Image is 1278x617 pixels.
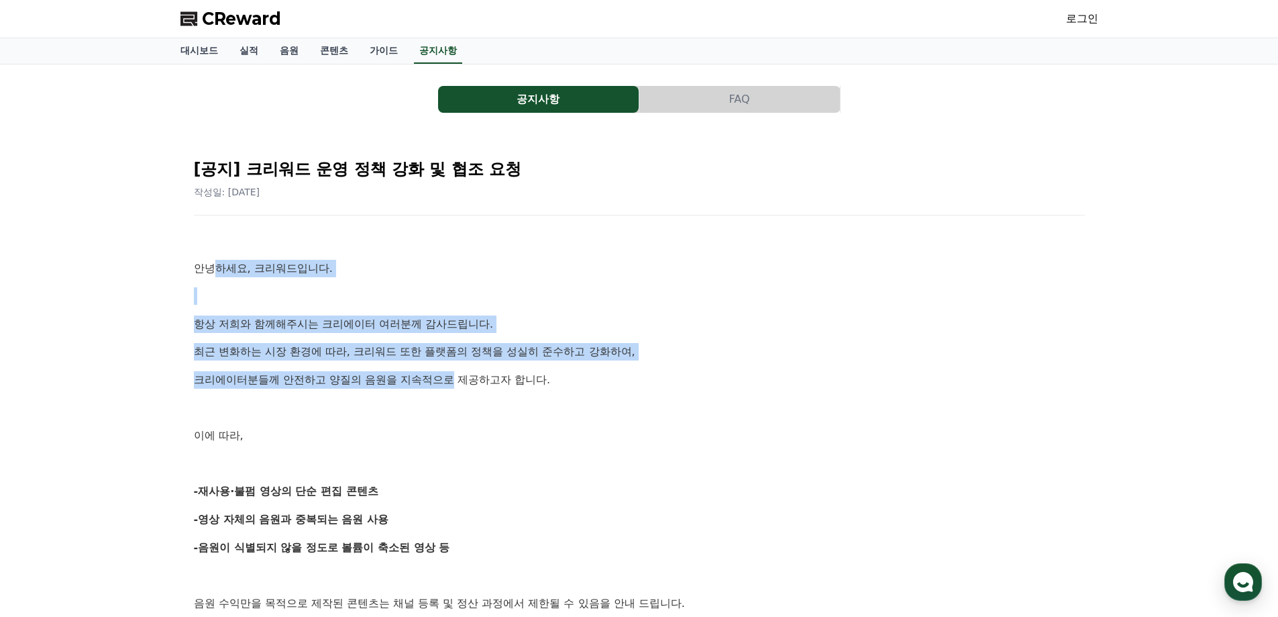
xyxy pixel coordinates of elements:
[194,513,389,526] strong: -영상 자체의 음원과 중복되는 음원 사용
[309,38,359,64] a: 콘텐츠
[4,426,89,459] a: 홈
[194,371,1085,389] p: 크리에이터분들께 안전하고 양질의 음원을 지속적으로 제공하고자 합니다.
[194,595,1085,612] p: 음원 수익만을 목적으로 제작된 콘텐츠는 채널 등록 및 정산 과정에서 제한될 수 있음을 안내 드립니다.
[438,86,639,113] button: 공지사항
[194,260,1085,277] p: 안녕하세요, 크리워드입니다.
[229,38,269,64] a: 실적
[414,38,462,64] a: 공지사항
[194,158,1085,180] h2: [공지] 크리워드 운영 정책 강화 및 협조 요청
[639,86,840,113] button: FAQ
[194,316,1085,333] p: 항상 저희와 함께해주시는 크리에이터 여러분께 감사드립니다.
[180,8,281,30] a: CReward
[194,541,450,554] strong: -음원이 식별되지 않을 정도로 볼륨이 축소된 영상 등
[207,446,223,457] span: 설정
[202,8,281,30] span: CReward
[89,426,173,459] a: 대화
[639,86,841,113] a: FAQ
[123,446,139,457] span: 대화
[269,38,309,64] a: 음원
[194,485,378,497] strong: -재사용·불펌 영상의 단순 편집 콘텐츠
[42,446,50,457] span: 홈
[173,426,258,459] a: 설정
[194,187,260,197] span: 작성일: [DATE]
[194,427,1085,444] p: 이에 따라,
[359,38,409,64] a: 가이드
[1066,11,1098,27] a: 로그인
[170,38,229,64] a: 대시보드
[194,343,1085,361] p: 최근 변화하는 시장 환경에 따라, 크리워드 또한 플랫폼의 정책을 성실히 준수하고 강화하여,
